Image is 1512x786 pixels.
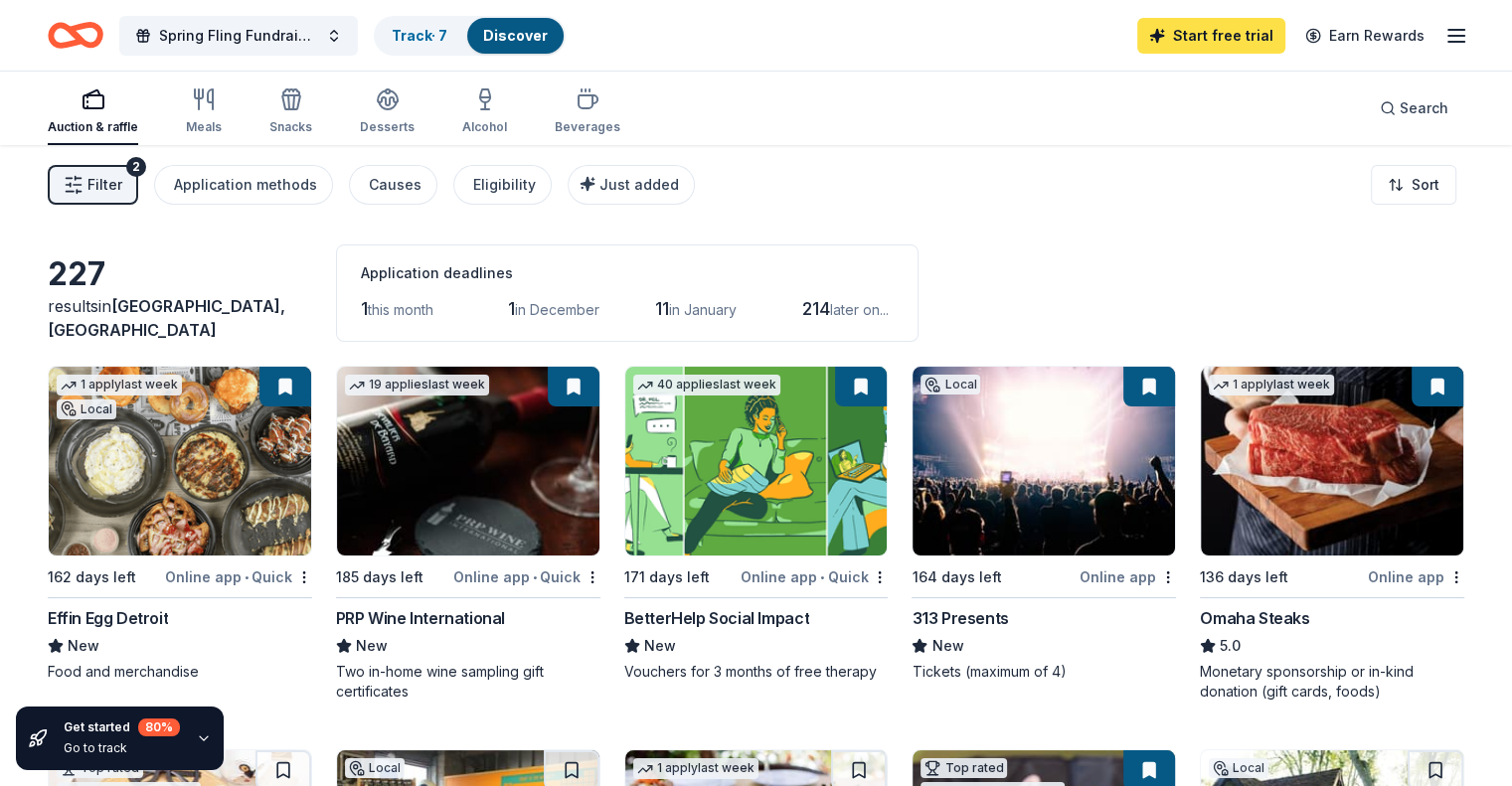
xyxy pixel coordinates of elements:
div: Two in-home wine sampling gift certificates [336,662,600,702]
span: later on... [830,301,889,318]
div: 164 days left [912,565,1001,589]
button: Application methods [154,165,333,205]
a: Image for Effin Egg Detroit1 applylast weekLocal162 days leftOnline app•QuickEffin Egg DetroitNew... [48,366,312,682]
span: Just added [599,176,679,193]
div: Local [57,399,116,419]
div: Eligibility [473,173,536,197]
img: Image for Effin Egg Detroit [49,367,311,555]
div: 313 Presents [912,606,1008,630]
div: BetterHelp Social Impact [624,606,809,630]
button: Search [1364,88,1464,128]
div: results [48,294,312,342]
button: Just added [568,165,695,205]
span: New [644,634,676,658]
span: Search [1400,96,1448,120]
div: PRP Wine International [336,606,505,630]
button: Filter2 [48,165,138,205]
div: 227 [48,254,312,294]
div: 2 [126,157,146,177]
span: Sort [1412,173,1439,197]
div: 1 apply last week [57,375,182,395]
div: 80 % [138,718,180,736]
a: Image for BetterHelp Social Impact40 applieslast week171 days leftOnline app•QuickBetterHelp Soci... [624,366,889,682]
div: 1 apply last week [1209,375,1334,395]
div: Alcohol [462,119,507,135]
div: 185 days left [336,565,423,589]
a: Discover [483,27,548,44]
button: Auction & raffle [48,79,138,145]
div: Top rated [921,758,1007,778]
span: • [245,569,249,585]
span: 11 [655,298,669,319]
div: Online app Quick [741,564,888,589]
button: Beverages [555,79,620,145]
div: Desserts [360,119,415,135]
div: Tickets (maximum of 4) [912,662,1176,682]
a: Home [48,12,103,59]
div: Local [1209,758,1268,778]
span: New [931,634,963,658]
div: Online app [1080,564,1176,589]
div: Meals [186,119,222,135]
div: Online app [1368,564,1464,589]
a: Earn Rewards [1293,18,1436,54]
span: 5.0 [1220,634,1241,658]
div: Local [345,758,405,778]
div: Online app Quick [165,564,312,589]
span: Spring Fling Fundraiser [159,24,318,48]
button: Spring Fling Fundraiser [119,16,358,56]
div: 171 days left [624,565,710,589]
div: Omaha Steaks [1200,606,1309,630]
span: in [48,296,285,340]
button: Eligibility [453,165,552,205]
span: 1 [508,298,515,319]
button: Track· 7Discover [374,16,566,56]
span: • [533,569,537,585]
div: Snacks [269,119,312,135]
div: 19 applies last week [345,375,489,395]
span: 1 [361,298,368,319]
span: in December [515,301,599,318]
span: in January [669,301,737,318]
img: Image for Omaha Steaks [1201,367,1463,555]
div: Get started [64,718,180,736]
a: Image for 313 PresentsLocal164 days leftOnline app313 PresentsNewTickets (maximum of 4) [912,366,1176,682]
img: Image for PRP Wine International [337,367,599,555]
button: Sort [1371,165,1456,205]
div: Local [921,375,980,394]
div: 40 applies last week [633,375,780,395]
div: Go to track [64,740,180,756]
img: Image for BetterHelp Social Impact [625,367,888,555]
span: New [356,634,388,658]
span: 214 [802,298,830,319]
div: Food and merchandise [48,662,312,682]
a: Image for PRP Wine International19 applieslast week185 days leftOnline app•QuickPRP Wine Internat... [336,366,600,702]
div: Application methods [174,173,317,197]
div: Auction & raffle [48,119,138,135]
span: this month [368,301,433,318]
div: Beverages [555,119,620,135]
div: Online app Quick [453,564,600,589]
a: Image for Omaha Steaks 1 applylast week136 days leftOnline appOmaha Steaks5.0Monetary sponsorship... [1200,366,1464,702]
div: Causes [369,173,421,197]
div: 162 days left [48,565,136,589]
div: 1 apply last week [633,758,758,779]
button: Alcohol [462,79,507,145]
a: Start free trial [1137,18,1285,54]
div: Effin Egg Detroit [48,606,168,630]
div: Application deadlines [361,261,894,285]
img: Image for 313 Presents [913,367,1175,555]
button: Causes [349,165,437,205]
a: Track· 7 [392,27,447,44]
span: Filter [87,173,122,197]
button: Snacks [269,79,312,145]
button: Desserts [360,79,415,145]
div: 136 days left [1200,565,1288,589]
span: [GEOGRAPHIC_DATA], [GEOGRAPHIC_DATA] [48,296,285,340]
span: New [68,634,99,658]
span: • [820,569,824,585]
button: Meals [186,79,222,145]
div: Vouchers for 3 months of free therapy [624,662,889,682]
div: Monetary sponsorship or in-kind donation (gift cards, foods) [1200,662,1464,702]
